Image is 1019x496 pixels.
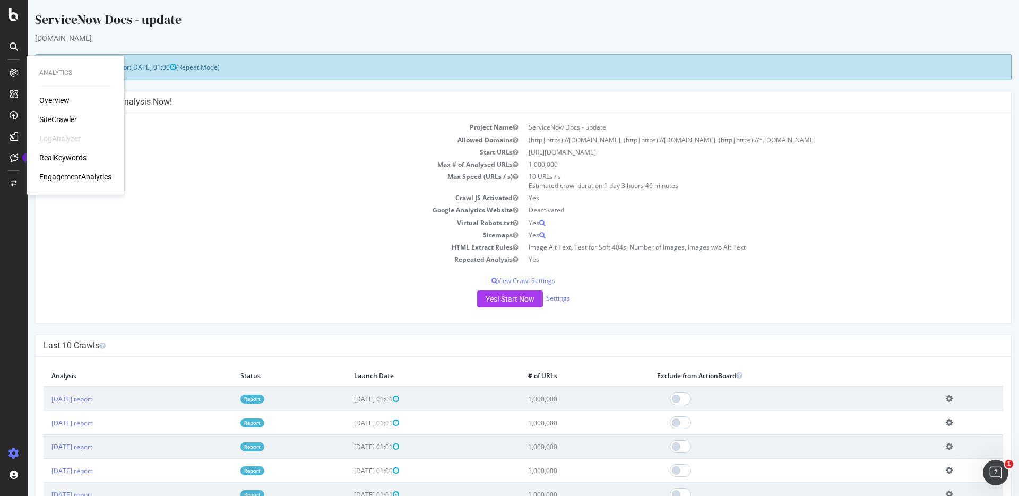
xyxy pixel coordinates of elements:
[24,418,65,427] a: [DATE] report
[496,121,975,133] td: ServiceNow Docs - update
[496,204,975,216] td: Deactivated
[39,95,70,106] a: Overview
[16,158,496,170] td: Max # of Analysed URLs
[39,69,111,78] div: Analytics
[16,134,496,146] td: Allowed Domains
[213,418,237,427] a: Report
[496,170,975,192] td: 10 URLs / s Estimated crawl duration:
[39,114,77,125] a: SiteCrawler
[213,395,237,404] a: Report
[7,33,984,44] div: [DOMAIN_NAME]
[496,192,975,204] td: Yes
[493,435,621,459] td: 1,000,000
[16,340,975,351] h4: Last 10 Crawls
[493,365,621,387] th: # of URLs
[39,152,87,163] a: RealKeywords
[493,459,621,483] td: 1,000,000
[7,54,984,80] div: (Repeat Mode)
[24,442,65,451] a: [DATE] report
[496,158,975,170] td: 1,000,000
[326,466,372,475] span: [DATE] 01:00
[16,204,496,216] td: Google Analytics Website
[205,365,318,387] th: Status
[16,146,496,158] td: Start URLs
[16,253,496,266] td: Repeated Analysis
[16,121,496,133] td: Project Name
[16,241,496,253] td: HTML Extract Rules
[16,229,496,241] td: Sitemaps
[24,466,65,475] a: [DATE] report
[621,365,911,387] th: Exclude from ActionBoard
[213,466,237,475] a: Report
[1005,460,1013,468] span: 1
[16,217,496,229] td: Virtual Robots.txt
[493,411,621,435] td: 1,000,000
[326,442,372,451] span: [DATE] 01:01
[496,229,975,241] td: Yes
[22,153,32,163] div: Tooltip anchor
[519,294,542,303] a: Settings
[16,97,975,107] h4: Configure your New Analysis Now!
[16,63,103,72] strong: Next Launch Scheduled for:
[496,146,975,158] td: [URL][DOMAIN_NAME]
[16,170,496,192] td: Max Speed (URLs / s)
[16,365,205,387] th: Analysis
[318,365,493,387] th: Launch Date
[213,442,237,451] a: Report
[983,460,1008,485] iframe: Intercom live chat
[103,63,149,72] span: [DATE] 01:00
[496,134,975,146] td: (http|https)://[DOMAIN_NAME], (http|https)://[DOMAIN_NAME], (http|https)://*.[DOMAIN_NAME]
[39,172,111,182] a: EngagementAnalytics
[326,418,372,427] span: [DATE] 01:01
[7,11,984,33] div: ServiceNow Docs - update
[450,290,515,307] button: Yes! Start Now
[16,192,496,204] td: Crawl JS Activated
[16,276,975,285] p: View Crawl Settings
[326,395,372,404] span: [DATE] 01:01
[496,241,975,253] td: Image Alt Text, Test for Soft 404s, Number of Images, Images w/o Alt Text
[576,181,651,190] span: 1 day 3 hours 46 minutes
[496,217,975,229] td: Yes
[39,133,81,144] div: LogAnalyzer
[24,395,65,404] a: [DATE] report
[493,387,621,411] td: 1,000,000
[496,253,975,266] td: Yes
